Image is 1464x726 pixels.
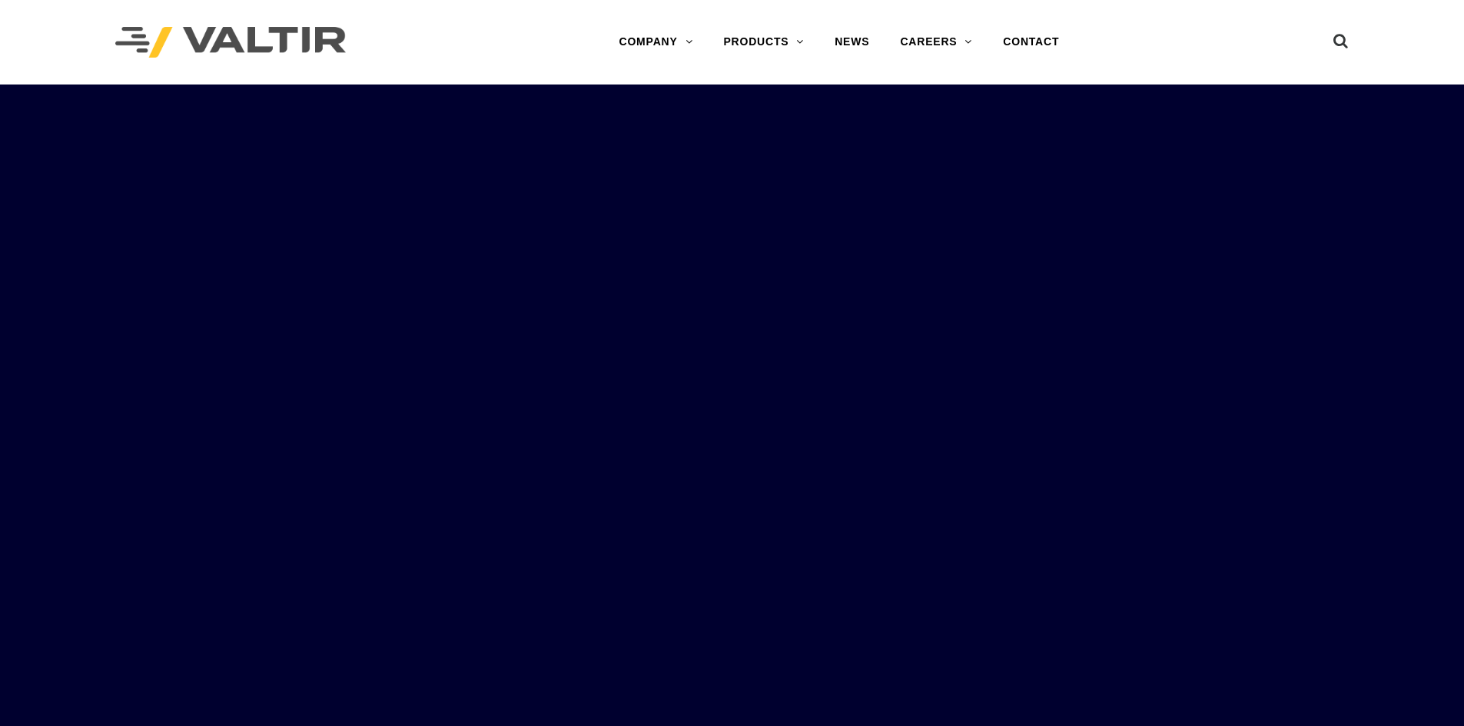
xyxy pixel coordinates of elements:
[988,27,1074,58] a: CONTACT
[115,27,346,58] img: Valtir
[603,27,708,58] a: COMPANY
[885,27,988,58] a: CAREERS
[708,27,819,58] a: PRODUCTS
[819,27,885,58] a: NEWS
